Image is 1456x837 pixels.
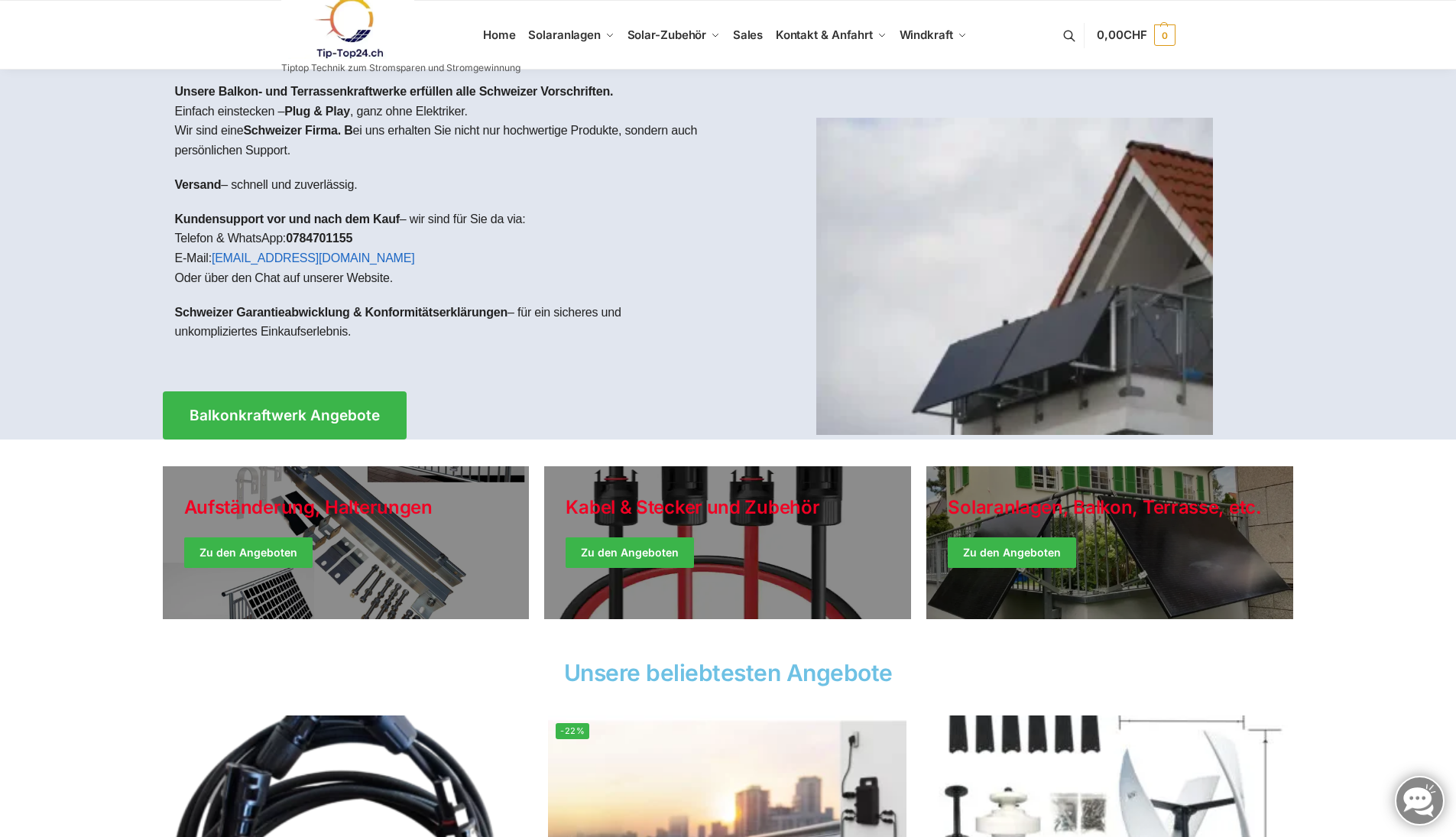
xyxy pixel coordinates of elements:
[175,212,400,225] strong: Kundensupport vor und nach dem Kauf
[621,1,726,70] a: Solar-Zubehör
[175,121,716,160] p: Wir sind eine ei uns erhalten Sie nicht nur hochwertige Produkte, sondern auch persönlichen Support.
[1124,28,1147,42] span: CHF
[926,466,1293,619] a: Winter Jackets
[212,251,415,264] a: [EMAIL_ADDRESS][DOMAIN_NAME]
[544,466,911,619] a: Holiday Style
[733,28,764,42] span: Sales
[769,1,893,70] a: Kontakt & Anfahrt
[281,63,520,73] p: Tiptop Technik zum Stromsparen und Stromgewinnung
[284,105,350,118] strong: Plug & Play
[286,232,352,245] strong: 0784701155
[163,391,407,440] a: Balkonkraftwerk Angebote
[243,124,352,137] strong: Schweizer Firma. B
[528,28,601,42] span: Solaranlagen
[1097,12,1175,58] a: 0,00CHF 0
[175,303,716,342] p: – für ein sicheres und unkompliziertes Einkaufserlebnis.
[1154,24,1176,46] span: 0
[816,118,1213,435] img: Home 1
[163,466,530,619] a: Holiday Style
[175,178,222,191] strong: Versand
[175,306,508,319] strong: Schweizer Garantieabwicklung & Konformitätserklärungen
[726,1,769,70] a: Sales
[893,1,973,70] a: Windkraft
[163,70,728,368] div: Einfach einstecken – , ganz ohne Elektriker.
[627,28,707,42] span: Solar-Zubehör
[776,28,873,42] span: Kontakt & Anfahrt
[522,1,621,70] a: Solaranlagen
[175,175,716,195] p: – schnell und zuverlässig.
[190,408,380,423] span: Balkonkraftwerk Angebote
[1097,28,1146,42] span: 0,00
[175,85,614,98] strong: Unsere Balkon- und Terrassenkraftwerke erfüllen alle Schweizer Vorschriften.
[163,661,1294,684] h2: Unsere beliebtesten Angebote
[900,28,953,42] span: Windkraft
[175,209,716,287] p: – wir sind für Sie da via: Telefon & WhatsApp: E-Mail: Oder über den Chat auf unserer Website.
